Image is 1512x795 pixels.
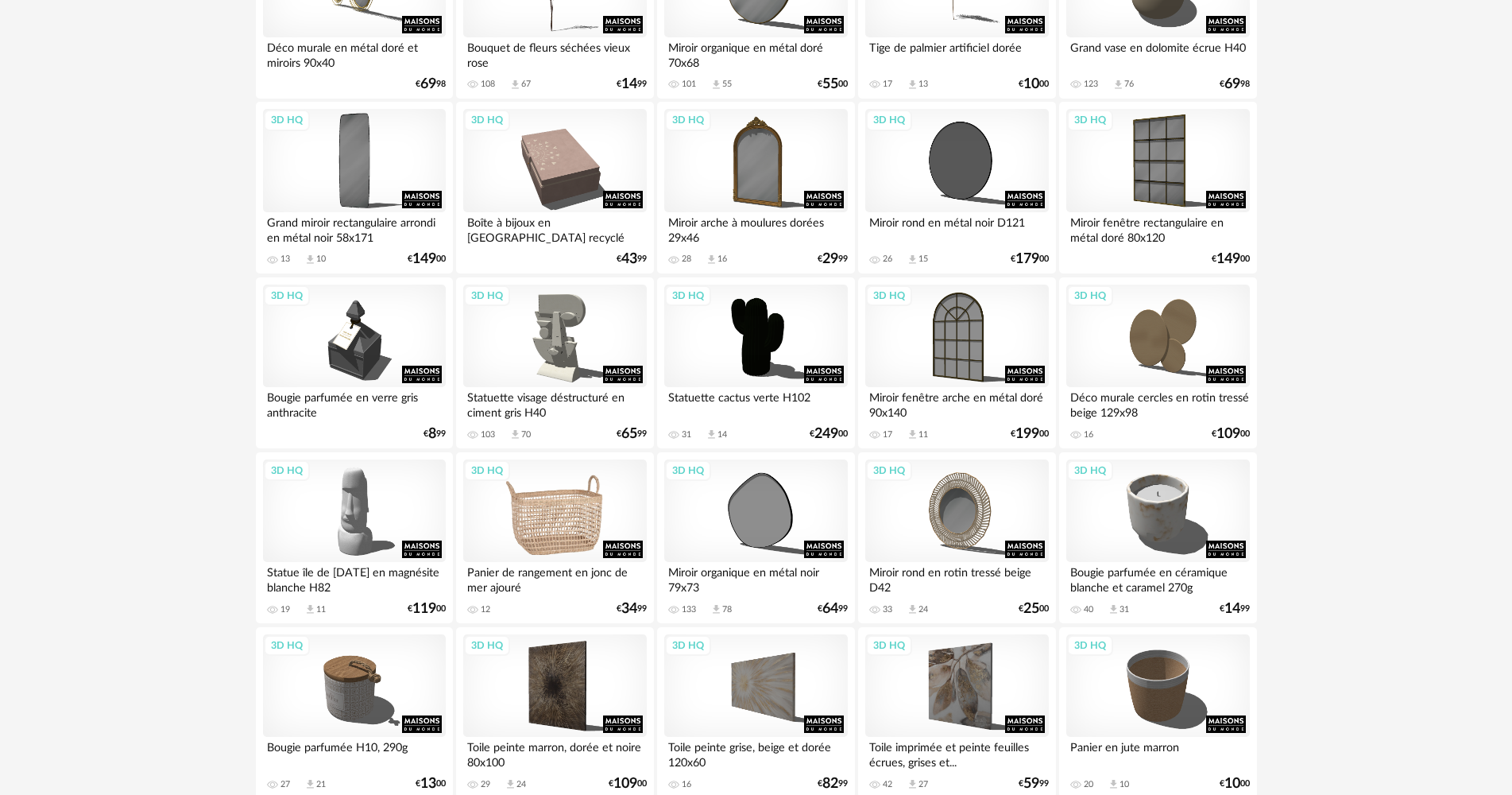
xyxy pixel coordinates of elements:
div: € 00 [818,79,848,90]
div: € 98 [416,79,446,90]
div: 103 [481,429,495,440]
div: 3D HQ [665,285,711,306]
div: Panier en jute marron [1066,737,1249,769]
div: 3D HQ [665,635,711,656]
div: 3D HQ [1067,460,1113,481]
span: Download icon [304,603,316,615]
div: 3D HQ [464,460,510,481]
div: € 00 [1011,254,1049,265]
div: € 00 [1220,778,1250,789]
div: Toile peinte marron, dorée et noire 80x100 [463,737,646,769]
span: Download icon [706,429,717,440]
a: 3D HQ Miroir fenêtre rectangulaire en métal doré 80x120 €14900 [1059,102,1256,273]
div: € 99 [1019,778,1049,789]
span: 109 [1216,429,1240,440]
div: Bougie parfumée en céramique blanche et caramel 270g [1066,562,1249,594]
span: 149 [1216,254,1240,265]
div: 21 [316,779,326,790]
span: 179 [1015,254,1039,265]
div: 19 [280,604,290,615]
div: Panier de rangement en jonc de mer ajouré [463,562,646,594]
div: € 00 [1212,429,1250,440]
div: 40 [1084,604,1093,615]
div: 20 [1084,779,1093,790]
div: 11 [316,604,326,615]
span: 43 [621,254,637,265]
div: € 00 [408,254,446,265]
span: Download icon [1108,778,1119,790]
div: 17 [883,429,892,440]
span: 10 [1224,778,1240,789]
div: Miroir organique en métal doré 70x68 [664,37,847,69]
div: Grand vase en dolomite écrue H40 [1066,37,1249,69]
div: 24 [516,779,526,790]
a: 3D HQ Déco murale cercles en rotin tressé beige 129x98 16 €10900 [1059,277,1256,449]
div: € 99 [818,603,848,615]
span: Download icon [907,603,918,615]
span: 59 [1023,778,1039,789]
div: 17 [883,79,892,90]
div: 3D HQ [264,285,310,306]
span: 14 [1224,603,1240,615]
div: € 00 [609,778,647,789]
span: Download icon [505,778,516,790]
div: 3D HQ [866,285,912,306]
div: 76 [1124,79,1134,90]
span: 109 [613,778,637,789]
span: Download icon [907,254,918,266]
div: 108 [481,79,495,90]
div: Miroir organique en métal noir 79x73 [664,562,847,594]
div: 31 [682,429,691,440]
div: 16 [1084,429,1093,440]
span: 199 [1015,429,1039,440]
span: Download icon [304,254,316,266]
div: € 00 [1019,79,1049,90]
div: 31 [1119,604,1129,615]
div: Grand miroir rectangulaire arrondi en métal noir 58x171 [263,212,446,244]
div: 10 [316,254,326,265]
span: Download icon [509,429,521,440]
div: 3D HQ [665,460,711,481]
div: € 00 [408,603,446,615]
div: Déco murale cercles en rotin tressé beige 129x98 [1066,387,1249,419]
a: 3D HQ Panier de rangement en jonc de mer ajouré 12 €3499 [456,452,653,624]
div: 27 [280,779,290,790]
div: € 98 [1220,79,1250,90]
div: 3D HQ [866,460,912,481]
div: 13 [280,254,290,265]
div: 3D HQ [464,285,510,306]
div: 70 [521,429,531,440]
div: Bouquet de fleurs séchées vieux rose [463,37,646,69]
div: 3D HQ [264,635,310,656]
a: 3D HQ Statuette cactus verte H102 31 Download icon 14 €24900 [657,277,854,449]
div: Bougie parfumée H10, 290g [263,737,446,769]
a: 3D HQ Miroir arche à moulures dorées 29x46 28 Download icon 16 €2999 [657,102,854,273]
span: 82 [822,778,838,789]
div: € 00 [1011,429,1049,440]
span: 249 [814,429,838,440]
div: € 00 [1212,254,1250,265]
div: 16 [682,779,691,790]
div: 24 [918,604,928,615]
div: Bougie parfumée en verre gris anthracite [263,387,446,419]
div: € 99 [818,254,848,265]
div: 78 [722,604,732,615]
span: Download icon [907,429,918,440]
span: Download icon [1108,603,1119,615]
span: Download icon [706,254,717,266]
div: Statuette visage déstructuré en ciment gris H40 [463,387,646,419]
div: Miroir rond en rotin tressé beige D42 [865,562,1048,594]
div: € 99 [818,778,848,789]
a: 3D HQ Statuette visage déstructuré en ciment gris H40 103 Download icon 70 €6599 [456,277,653,449]
div: 55 [722,79,732,90]
div: 16 [717,254,727,265]
span: 69 [1224,79,1240,90]
a: 3D HQ Boîte à bijoux en [GEOGRAPHIC_DATA] recyclé effet velours... €4399 [456,102,653,273]
div: € 99 [617,79,647,90]
span: Download icon [1112,79,1124,91]
div: 3D HQ [866,110,912,130]
span: 8 [428,429,436,440]
span: 119 [412,603,436,615]
div: Toile imprimée et peinte feuilles écrues, grises et... [865,737,1048,769]
div: 101 [682,79,696,90]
